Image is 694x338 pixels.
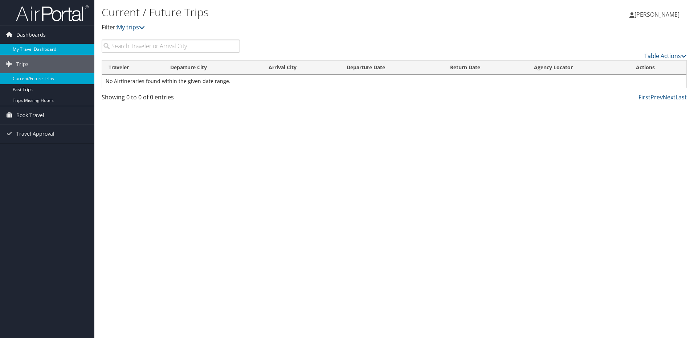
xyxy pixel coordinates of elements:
[527,61,629,75] th: Agency Locator: activate to sort column ascending
[644,52,687,60] a: Table Actions
[102,61,164,75] th: Traveler: activate to sort column ascending
[675,93,687,101] a: Last
[102,75,686,88] td: No Airtineraries found within the given date range.
[16,26,46,44] span: Dashboards
[16,106,44,124] span: Book Travel
[638,93,650,101] a: First
[262,61,340,75] th: Arrival City: activate to sort column ascending
[634,11,679,18] span: [PERSON_NAME]
[16,55,29,73] span: Trips
[629,4,687,25] a: [PERSON_NAME]
[650,93,663,101] a: Prev
[444,61,527,75] th: Return Date: activate to sort column ascending
[164,61,262,75] th: Departure City: activate to sort column ascending
[102,93,240,105] div: Showing 0 to 0 of 0 entries
[16,125,54,143] span: Travel Approval
[117,23,145,31] a: My trips
[629,61,686,75] th: Actions
[16,5,89,22] img: airportal-logo.png
[102,23,492,32] p: Filter:
[663,93,675,101] a: Next
[102,40,240,53] input: Search Traveler or Arrival City
[340,61,443,75] th: Departure Date: activate to sort column descending
[102,5,492,20] h1: Current / Future Trips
